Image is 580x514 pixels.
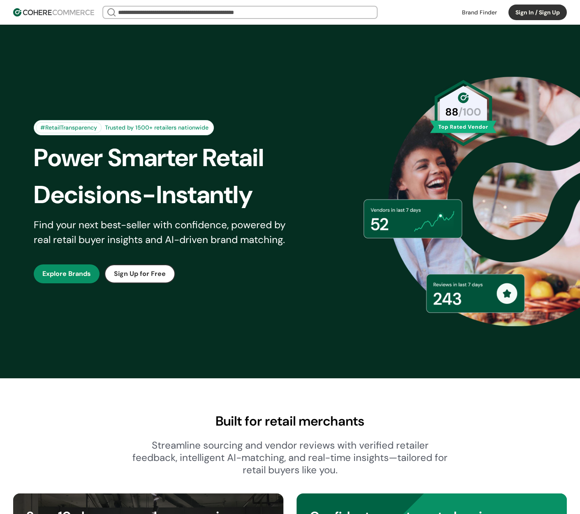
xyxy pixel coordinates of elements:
div: Trusted by 1500+ retailers nationwide [102,123,212,132]
div: #RetailTransparency [36,122,102,133]
div: Streamline sourcing and vendor reviews with verified retailer feedback, intelligent AI-matching, ... [132,439,448,476]
div: Power Smarter Retail [34,139,310,176]
div: Decisions-Instantly [34,176,310,213]
button: Sign Up for Free [104,264,175,283]
h2: Built for retail merchants [13,411,567,431]
div: Find your next best-seller with confidence, powered by real retail buyer insights and AI-driven b... [34,218,296,247]
button: Sign In / Sign Up [508,5,567,20]
img: Cohere Logo [13,8,94,16]
button: Explore Brands [34,264,100,283]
